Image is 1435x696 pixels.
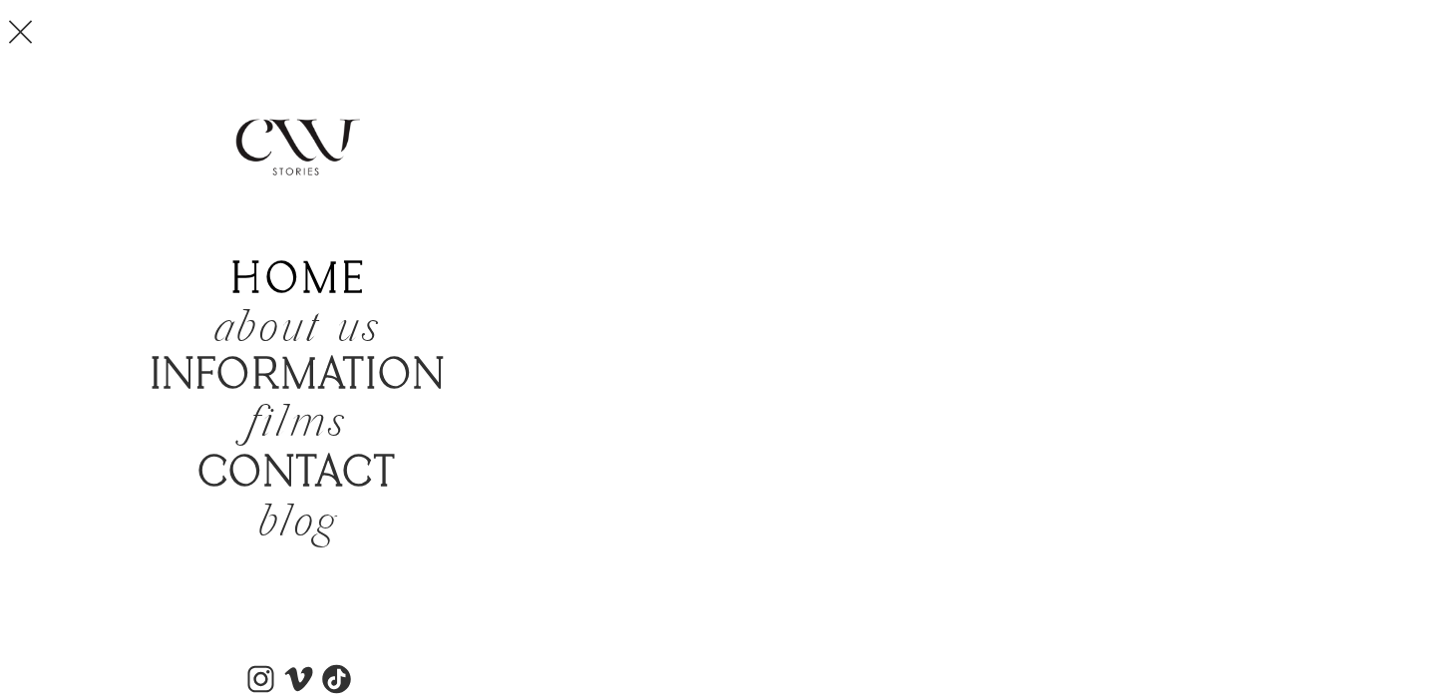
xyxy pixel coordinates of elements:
[202,402,392,449] a: films
[231,255,367,306] b: home
[135,354,462,393] a: Information
[638,7,803,62] h1: cw
[213,300,381,359] i: about us
[213,307,395,347] a: about us
[202,502,392,548] a: blog
[231,258,362,307] a: home
[153,452,441,498] a: Contact
[197,449,397,500] b: Contact
[151,351,447,402] b: Information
